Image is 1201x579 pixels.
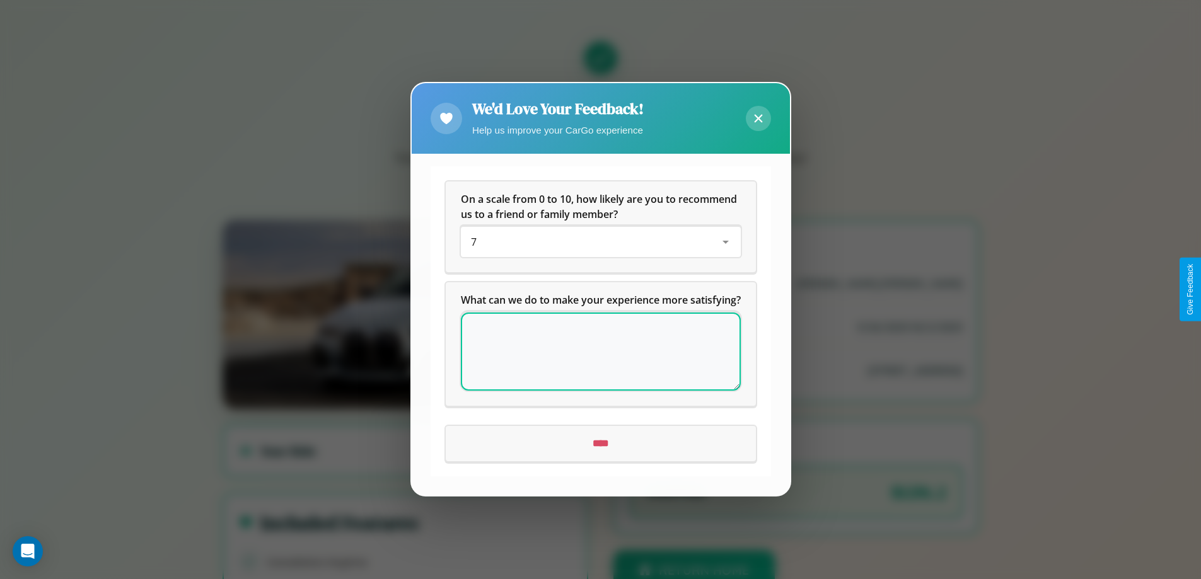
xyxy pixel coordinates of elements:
span: What can we do to make your experience more satisfying? [461,294,741,307]
div: Give Feedback [1186,264,1195,315]
h5: On a scale from 0 to 10, how likely are you to recommend us to a friend or family member? [461,192,741,222]
div: On a scale from 0 to 10, how likely are you to recommend us to a friend or family member? [446,182,756,273]
div: On a scale from 0 to 10, how likely are you to recommend us to a friend or family member? [461,227,741,258]
span: On a scale from 0 to 10, how likely are you to recommend us to a friend or family member? [461,193,740,222]
div: Open Intercom Messenger [13,536,43,566]
span: 7 [471,236,477,249]
p: Help us improve your CarGo experience [472,122,644,139]
h2: We'd Love Your Feedback! [472,98,644,119]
